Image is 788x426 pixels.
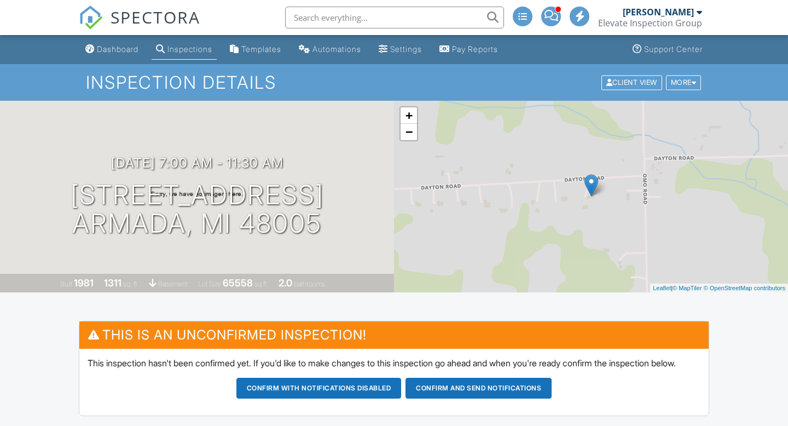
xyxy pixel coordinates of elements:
a: SPECTORA [79,15,200,38]
div: 65558 [223,277,253,289]
a: © MapTiler [673,285,702,291]
div: Settings [390,44,422,54]
a: Inspections [152,39,217,60]
input: Search everything... [285,7,504,28]
span: bathrooms [294,280,325,288]
a: Pay Reports [435,39,502,60]
div: Dashboard [97,44,138,54]
a: Zoom in [401,107,417,124]
div: Support Center [644,44,703,54]
div: [PERSON_NAME] [623,7,694,18]
div: 2.0 [279,277,292,289]
a: Support Center [628,39,707,60]
div: Templates [241,44,281,54]
h3: This is an Unconfirmed Inspection! [79,321,709,348]
a: Templates [225,39,286,60]
img: The Best Home Inspection Software - Spectora [79,5,103,30]
div: 1981 [74,277,94,289]
a: Settings [374,39,426,60]
span: sq. ft. [123,280,138,288]
div: | [650,284,788,293]
p: This inspection hasn't been confirmed yet. If you'd like to make changes to this inspection go ah... [88,357,700,369]
button: Confirm with notifications disabled [236,378,402,399]
div: Inspections [167,44,212,54]
a: Leaflet [653,285,671,291]
a: Zoom out [401,124,417,140]
span: basement [158,280,188,288]
span: SPECTORA [111,5,200,28]
span: Built [60,280,72,288]
span: sq.ft. [254,280,268,288]
h1: Inspection Details [86,73,702,92]
span: Lot Size [198,280,221,288]
div: Pay Reports [452,44,498,54]
div: Client View [601,75,662,90]
a: Automations (Advanced) [294,39,366,60]
div: More [666,75,702,90]
button: Confirm and send notifications [405,378,552,399]
h3: [DATE] 7:00 am - 11:30 am [111,156,283,170]
a: Dashboard [81,39,143,60]
div: 1311 [104,277,121,289]
a: © OpenStreetMap contributors [704,285,785,291]
h1: [STREET_ADDRESS] Armada, MI 48005 [71,181,324,239]
div: Automations [312,44,361,54]
div: Elevate Inspection Group [598,18,702,28]
a: Client View [600,78,665,86]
